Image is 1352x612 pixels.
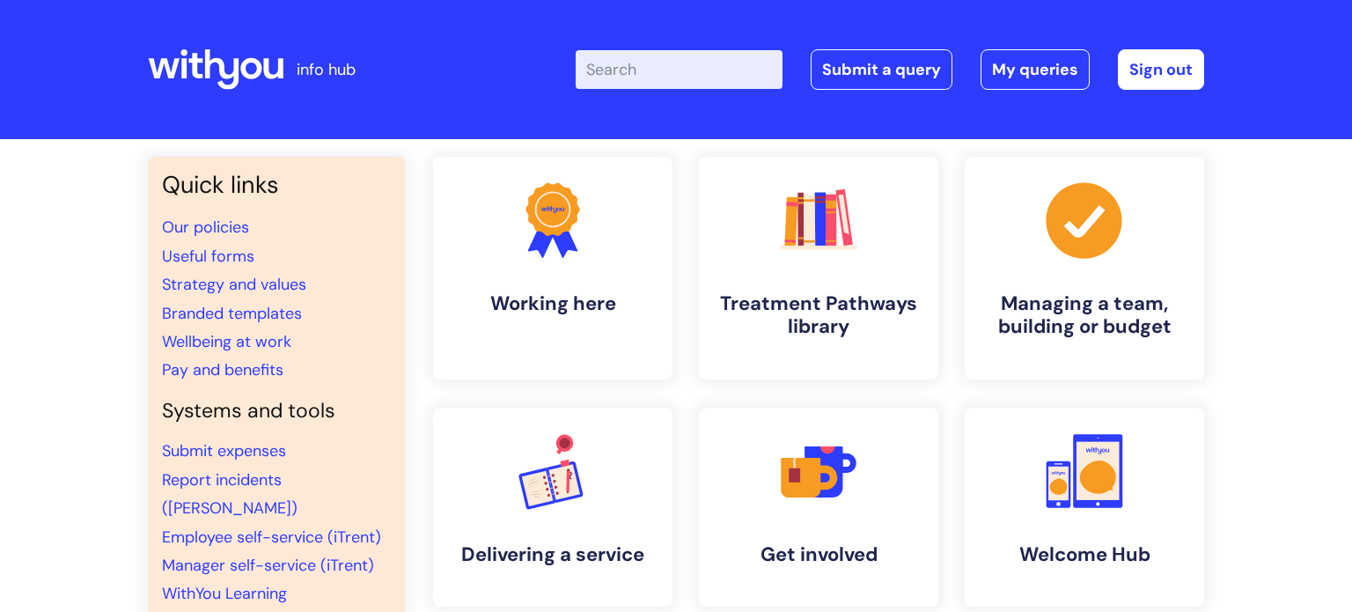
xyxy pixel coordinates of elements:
h4: Managing a team, building or budget [979,292,1190,339]
h4: Get involved [713,543,924,566]
input: Search [576,50,783,89]
div: | - [576,49,1204,90]
a: Branded templates [162,303,302,324]
h4: Welcome Hub [979,543,1190,566]
a: Get involved [699,408,938,607]
a: Treatment Pathways library [699,157,938,380]
a: Working here [433,157,672,380]
h3: Quick links [162,171,391,199]
a: Submit a query [811,49,952,90]
a: Delivering a service [433,408,672,607]
h4: Treatment Pathways library [713,292,924,339]
p: info hub [297,55,356,84]
a: Our policies [162,217,249,238]
h4: Systems and tools [162,399,391,424]
a: Useful forms [162,246,254,267]
a: My queries [981,49,1090,90]
a: Manager self-service (iTrent) [162,555,374,576]
a: Sign out [1118,49,1204,90]
a: WithYou Learning [162,583,287,604]
h4: Working here [447,292,658,315]
a: Report incidents ([PERSON_NAME]) [162,469,298,519]
a: Managing a team, building or budget [965,157,1204,380]
a: Strategy and values [162,274,306,295]
a: Welcome Hub [965,408,1204,607]
h4: Delivering a service [447,543,658,566]
a: Submit expenses [162,440,286,461]
a: Pay and benefits [162,359,283,380]
a: Employee self-service (iTrent) [162,527,381,548]
a: Wellbeing at work [162,331,291,352]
